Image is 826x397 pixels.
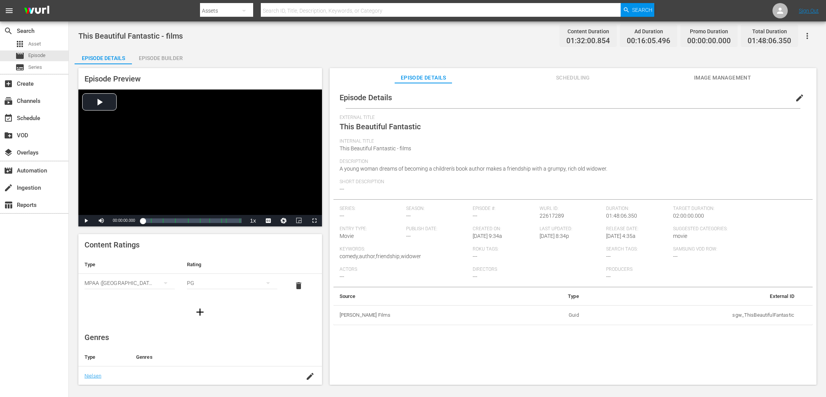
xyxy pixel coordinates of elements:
button: Mute [94,215,109,226]
div: Promo Duration [687,26,731,37]
th: Rating [181,255,283,274]
span: [DATE] 4:35a [606,233,636,239]
table: simple table [333,287,813,325]
span: --- [340,273,344,280]
span: Search [632,3,652,17]
span: comedy,author,friendship,widower [340,253,421,259]
span: Suggested Categories: [673,226,803,232]
span: Episode [15,51,24,60]
span: Asset [28,40,41,48]
span: Season: [406,206,469,212]
span: Reports [4,200,13,210]
th: Genres [130,348,296,366]
span: 22617289 [540,213,564,219]
span: 00:00:00.000 [687,37,731,46]
span: Scheduling [544,73,602,83]
a: Nielsen [85,373,101,379]
span: Image Management [694,73,751,83]
span: Target Duration: [673,206,803,212]
span: Short Description [340,179,803,185]
span: --- [406,213,411,219]
span: movie [673,233,687,239]
span: Asset [15,39,24,49]
span: Ingestion [4,183,13,192]
span: Episode [28,52,46,59]
span: Duration: [606,206,669,212]
span: Search Tags: [606,246,669,252]
span: This Beautiful Fantastic - films [78,31,183,41]
button: Episode Builder [132,49,189,64]
span: Movie [340,233,354,239]
span: [DATE] 8:34p [540,233,569,239]
span: This Beautiful Fantastic [340,122,421,131]
span: Series [15,63,24,72]
span: --- [340,213,344,219]
span: 01:32:00.854 [566,37,610,46]
span: Samsung VOD Row: [673,246,736,252]
th: [PERSON_NAME] Films [333,305,518,325]
span: Create [4,79,13,88]
span: --- [406,233,411,239]
button: delete [289,277,308,295]
span: Episode Preview [85,74,141,83]
div: PG [187,272,277,294]
span: 00:16:05.496 [627,37,670,46]
div: Video Player [78,89,322,226]
span: --- [340,186,344,192]
button: edit [790,89,809,107]
td: Guid [518,305,585,325]
span: Genres [85,333,109,342]
span: 01:48:06.350 [748,37,791,46]
button: Picture-in-Picture [291,215,307,226]
th: Type [78,255,181,274]
span: This Beautiful Fantastic - films [340,145,411,151]
img: ans4CAIJ8jUAAAAAAAAAAAAAAAAAAAAAAAAgQb4GAAAAAAAAAAAAAAAAAAAAAAAAJMjXAAAAAAAAAAAAAAAAAAAAAAAAgAT5G... [18,2,55,20]
div: Episode Builder [132,49,189,67]
span: [DATE] 9:34a [473,233,502,239]
span: External Title [340,115,803,121]
span: delete [294,281,303,290]
span: Roku Tags: [473,246,602,252]
button: Play [78,215,94,226]
th: Type [78,348,130,366]
span: edit [795,93,804,103]
span: Created On: [473,226,535,232]
span: Actors [340,267,469,273]
div: Total Duration [748,26,791,37]
span: Content Ratings [85,240,140,249]
th: External ID [585,287,800,306]
th: Source [333,287,518,306]
span: Wurl ID: [540,206,602,212]
div: Ad Duration [627,26,670,37]
span: 02:00:00.000 [673,213,704,219]
span: --- [473,273,477,280]
button: Captions [261,215,276,226]
button: Jump To Time [276,215,291,226]
span: Series: [340,206,402,212]
span: --- [673,253,678,259]
span: Directors [473,267,602,273]
span: Producers [606,267,736,273]
span: Automation [4,166,13,175]
span: --- [473,213,477,219]
a: Sign Out [799,8,819,14]
button: Episode Details [75,49,132,64]
span: --- [606,253,611,259]
div: Content Duration [566,26,610,37]
span: menu [5,6,14,15]
span: Release Date: [606,226,669,232]
span: 01:48:06.350 [606,213,637,219]
span: A young woman dreams of becoming a children's book author makes a friendship with a grumpy, rich ... [340,166,607,172]
button: Fullscreen [307,215,322,226]
span: Publish Date: [406,226,469,232]
span: Channels [4,96,13,106]
div: Episode Details [75,49,132,67]
span: Entry Type: [340,226,402,232]
span: Episode Details [340,93,392,102]
table: simple table [78,255,322,298]
span: Search [4,26,13,36]
div: Progress Bar [143,218,241,223]
span: Overlays [4,148,13,157]
div: MPAA ([GEOGRAPHIC_DATA] (the)) [85,272,175,294]
span: Keywords: [340,246,469,252]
